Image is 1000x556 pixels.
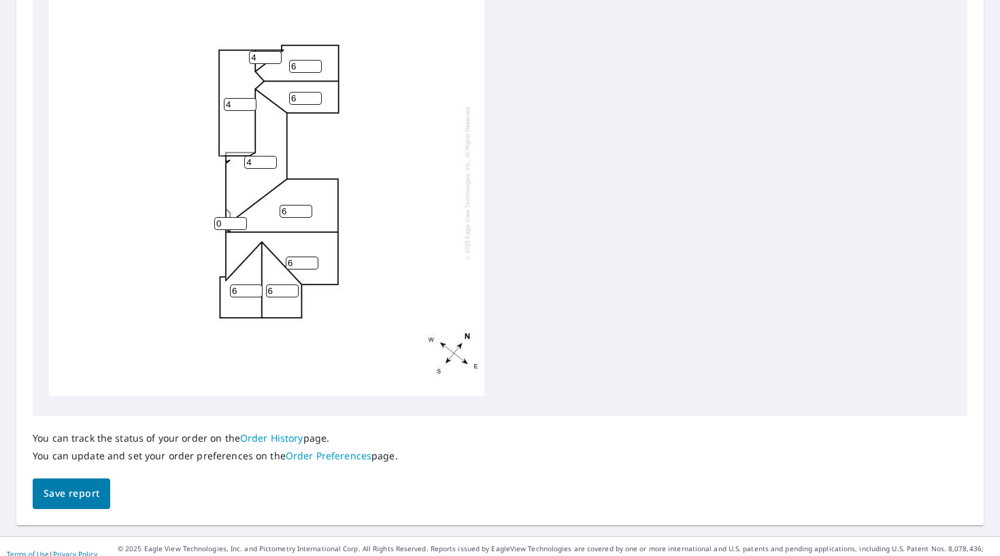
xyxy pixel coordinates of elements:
[44,485,99,502] span: Save report
[33,450,398,462] p: You can update and set your order preferences on the page.
[240,431,303,444] a: Order History
[33,432,398,444] p: You can track the status of your order on the page.
[33,478,110,509] button: Save report
[286,449,371,462] a: Order Preferences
